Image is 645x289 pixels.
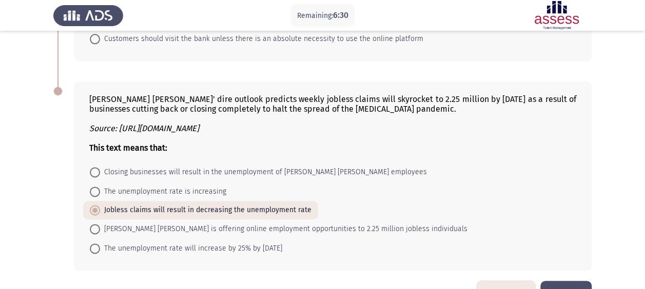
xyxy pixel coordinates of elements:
span: Customers should visit the bank unless there is an absolute necessity to use the online platform [100,33,423,45]
span: 6:30 [333,10,348,20]
span: Jobless claims will result in decreasing the unemployment rate [100,204,311,216]
b: This text means that: [89,143,167,153]
p: Remaining: [297,9,348,22]
img: Assessment logo of ASSESS English Language Assessment (3 Module) (Ba - IB) [522,1,592,30]
span: The unemployment rate is increasing [100,185,226,198]
span: Closing businesses will result in the unemployment of [PERSON_NAME] [PERSON_NAME] employees [100,166,427,178]
div: [PERSON_NAME] [PERSON_NAME]' dire outlook predicts weekly jobless claims will skyrocket to 2.25 m... [89,94,576,153]
span: The unemployment rate will increase by 25% by [DATE] [100,242,282,255]
span: [PERSON_NAME] [PERSON_NAME] is offering online employment opportunities to 2.25 million jobless i... [100,223,467,235]
i: Source: [URL][DOMAIN_NAME] [89,123,199,133]
img: Assess Talent Management logo [53,1,123,30]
